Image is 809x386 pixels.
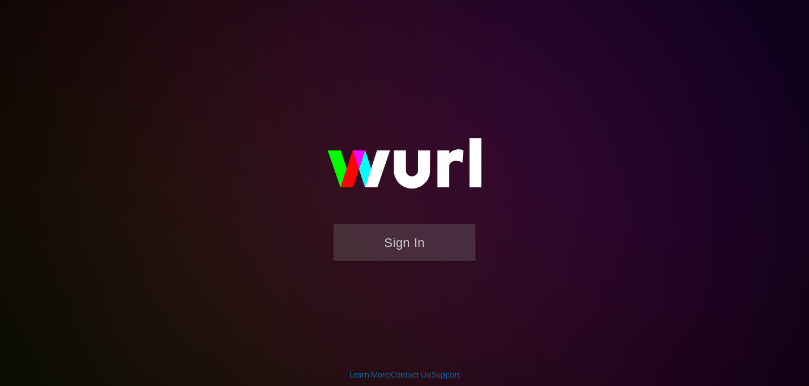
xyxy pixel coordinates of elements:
a: Contact Us [391,370,430,379]
img: wurl-logo-on-black-223613ac3d8ba8fe6dc639794a292ebdb59501304c7dfd60c99c58986ef67473.svg [291,114,518,224]
div: | | [349,369,460,380]
a: Support [432,370,460,379]
a: Learn More [349,370,389,379]
button: Sign In [333,224,476,261]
